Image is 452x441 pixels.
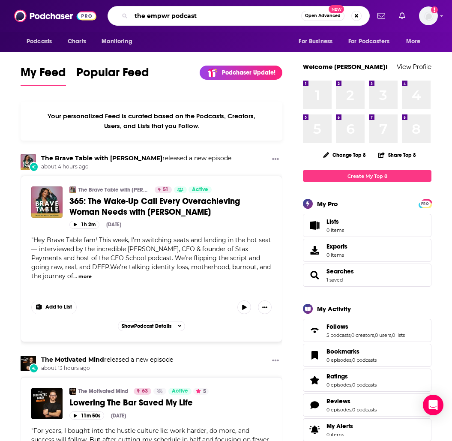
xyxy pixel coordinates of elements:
[375,332,391,338] a: 0 users
[76,65,149,85] span: Popular Feed
[62,33,91,50] a: Charts
[326,348,359,355] span: Bookmarks
[31,236,271,280] span: "
[326,323,348,330] span: Follows
[306,374,323,386] a: Ratings
[193,388,209,395] button: 5
[326,382,351,388] a: 0 episodes
[378,147,416,163] button: Share Top 8
[78,388,128,395] a: The Motivated Mind
[419,6,438,25] img: User Profile
[306,244,323,256] span: Exports
[326,407,351,413] a: 0 episodes
[400,33,431,50] button: open menu
[326,218,344,225] span: Lists
[142,387,148,396] span: 63
[374,332,375,338] span: ,
[306,324,323,336] a: Follows
[69,221,99,229] button: 1h 2m
[41,154,231,162] h3: released a new episode
[303,63,388,71] a: Welcome [PERSON_NAME]!
[106,222,121,228] div: [DATE]
[21,102,282,141] div: Your personalized Feed is curated based on the Podcasts, Creators, Users, and Lists that you Follow.
[317,305,351,313] div: My Activity
[348,36,389,48] span: For Podcasters
[306,269,323,281] a: Searches
[69,196,240,217] span: 365: The Wake-Up Call Every Overachieving Woman Needs with [PERSON_NAME]
[301,11,344,21] button: Open AdvancedNew
[431,6,438,13] svg: Add a profile image
[163,186,168,194] span: 51
[326,227,344,233] span: 0 items
[41,356,173,364] h3: released a new episode
[303,369,431,392] span: Ratings
[352,357,377,363] a: 0 podcasts
[31,388,63,419] img: Lowering The Bar Saved My Life
[69,186,76,193] img: The Brave Table with Dr. Neeta Bhushan
[391,332,392,338] span: ,
[406,36,421,48] span: More
[306,349,323,361] a: Bookmarks
[318,150,371,160] button: Change Top 8
[258,300,272,314] button: Show More Button
[21,33,63,50] button: open menu
[351,382,352,388] span: ,
[69,388,76,395] img: The Motivated Mind
[303,344,431,367] span: Bookmarks
[326,422,353,430] span: My Alerts
[326,218,339,225] span: Lists
[29,363,39,373] div: New Episode
[326,277,343,283] a: 1 saved
[306,399,323,411] a: Reviews
[108,6,370,26] div: Search podcasts, credits, & more...
[352,382,377,388] a: 0 podcasts
[326,432,353,438] span: 0 items
[45,304,72,310] span: Add to List
[69,411,104,420] button: 11m 50s
[69,196,272,217] a: 365: The Wake-Up Call Every Overachieving Woman Needs with [PERSON_NAME]
[326,372,377,380] a: Ratings
[21,65,66,86] a: My Feed
[293,33,343,50] button: open menu
[350,332,351,338] span: ,
[68,36,86,48] span: Charts
[14,8,96,24] img: Podchaser - Follow, Share and Rate Podcasts
[351,332,374,338] a: 0 creators
[326,348,377,355] a: Bookmarks
[299,36,332,48] span: For Business
[352,407,377,413] a: 0 podcasts
[96,33,143,50] button: open menu
[303,214,431,237] a: Lists
[303,264,431,287] span: Searches
[305,14,341,18] span: Open Advanced
[41,356,104,363] a: The Motivated Mind
[392,332,405,338] a: 0 lists
[69,397,193,408] span: Lowering The Bar Saved My Life
[122,323,171,329] span: Show Podcast Details
[326,323,405,330] a: Follows
[222,69,275,76] p: Podchaser Update!
[31,186,63,218] img: 365: The Wake-Up Call Every Overachieving Woman Needs with Suneera Madhani
[395,9,409,23] a: Show notifications dropdown
[326,243,347,250] span: Exports
[78,273,92,280] button: more
[420,201,430,207] span: PRO
[27,36,52,48] span: Podcasts
[269,154,282,165] button: Show More Button
[317,200,338,208] div: My Pro
[326,332,350,338] a: 5 podcasts
[29,162,39,171] div: New Episode
[21,356,36,371] img: The Motivated Mind
[329,5,344,13] span: New
[419,6,438,25] span: Logged in as sarahhallprinc
[420,200,430,207] a: PRO
[102,36,132,48] span: Monitoring
[168,388,192,395] a: Active
[172,387,188,396] span: Active
[21,154,36,170] a: The Brave Table with Dr. Neeta Bhushan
